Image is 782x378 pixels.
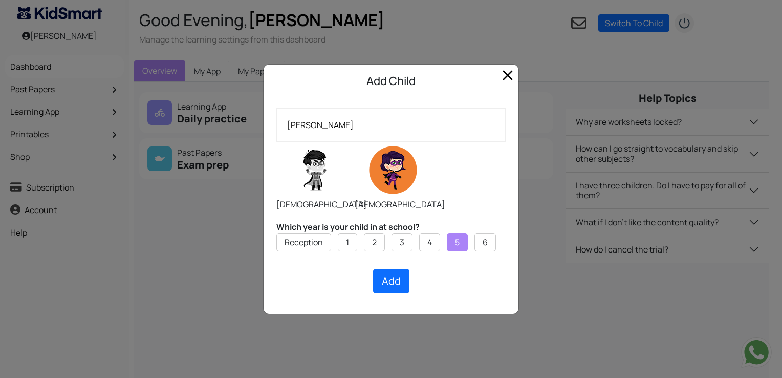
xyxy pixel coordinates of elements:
span: [DEMOGRAPHIC_DATA] [276,199,367,210]
label: 1 [346,236,349,248]
label: Reception [285,236,323,248]
label: 3 [400,236,404,248]
h5: Add Child [272,73,510,90]
b: Which year is your child in at school? [276,221,420,233]
input: What's your child's name? [276,108,506,142]
label: 6 [483,236,488,248]
span: [DEMOGRAPHIC_DATA] [355,199,445,210]
label: 2 [372,236,377,248]
label: 4 [427,236,432,248]
label: 5 [455,236,460,248]
button: Add [373,269,409,293]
